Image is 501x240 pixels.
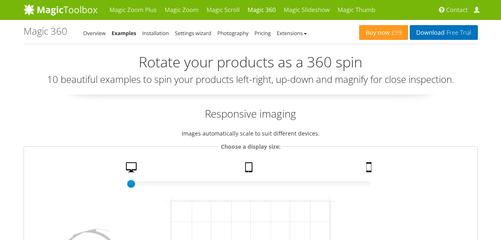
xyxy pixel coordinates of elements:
p: Images automatically scale to suit different devices. [24,129,478,138]
img: MagicToolbox.com - Image tools for your website [24,4,98,16]
a: Mobile [363,162,377,176]
a: Photography [217,30,248,37]
legend: Choose a display size: [219,142,283,151]
span: £99 [390,30,402,36]
h1: Magic 360 [24,26,67,36]
a: Settings wizard [175,30,212,37]
span: Free Trial [444,30,471,36]
a: Tablet [242,162,258,176]
h3: 10 beautiful examples to spin your products left-right, up-down and magnify for close inspection. [24,74,478,85]
a: Extensions [277,30,306,37]
a: Buy now£99 [359,25,408,40]
a: Desktop [123,162,142,176]
a: Examples [112,30,136,37]
a: Pricing [254,30,271,37]
h2: Responsive imaging [24,106,478,121]
span: Contact [446,6,468,14]
a: Overview [83,30,106,37]
a: Installation [142,30,169,37]
h2: Rotate your products as a 360 spin [24,54,478,70]
a: DownloadFree Trial [410,25,477,40]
